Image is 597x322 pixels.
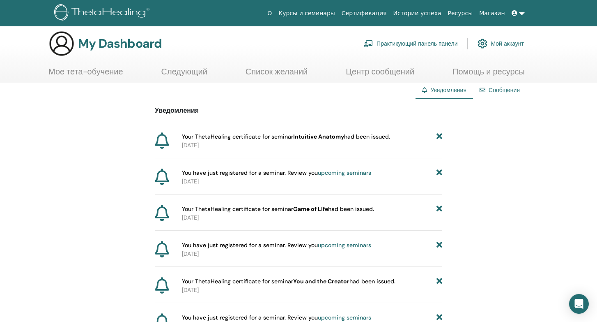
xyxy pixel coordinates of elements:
[182,205,374,213] span: Your ThetaHealing certificate for seminar had been issued.
[363,40,373,47] img: chalkboard-teacher.svg
[182,241,371,250] span: You have just registered for a seminar. Review you
[48,67,123,83] a: Мое тета-обучение
[48,30,75,57] img: generic-user-icon.jpg
[390,6,445,21] a: Истории успеха
[182,277,395,286] span: Your ThetaHealing certificate for seminar had been issued.
[182,169,371,177] span: You have just registered for a seminar. Review you
[318,169,371,176] a: upcoming seminars
[182,313,371,322] span: You have just registered for a seminar. Review you
[478,35,524,53] a: Мой аккаунт
[476,6,508,21] a: Магазин
[569,294,589,314] div: Open Intercom Messenger
[246,67,308,83] a: Список желаний
[293,278,349,285] b: You and the Creator
[264,6,275,21] a: О
[346,67,414,83] a: Центр сообщений
[182,286,442,294] p: [DATE]
[182,132,390,141] span: Your ThetaHealing certificate for seminar had been issued.
[363,35,457,53] a: Практикующий панель панели
[318,241,371,249] a: upcoming seminars
[338,6,390,21] a: Сертификация
[182,213,442,222] p: [DATE]
[275,6,338,21] a: Курсы и семинары
[182,250,442,258] p: [DATE]
[161,67,207,83] a: Следующий
[78,36,162,51] h3: My Dashboard
[478,37,487,51] img: cog.svg
[54,4,152,23] img: logo.png
[445,6,476,21] a: Ресурсы
[182,177,442,186] p: [DATE]
[489,86,520,94] a: Сообщения
[182,141,442,150] p: [DATE]
[430,86,466,94] span: Уведомления
[293,205,328,213] b: Game of Life
[293,133,344,140] b: Intuitive Anatomy
[318,314,371,321] a: upcoming seminars
[155,106,442,116] p: Уведомления
[452,67,525,83] a: Помощь и ресурсы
